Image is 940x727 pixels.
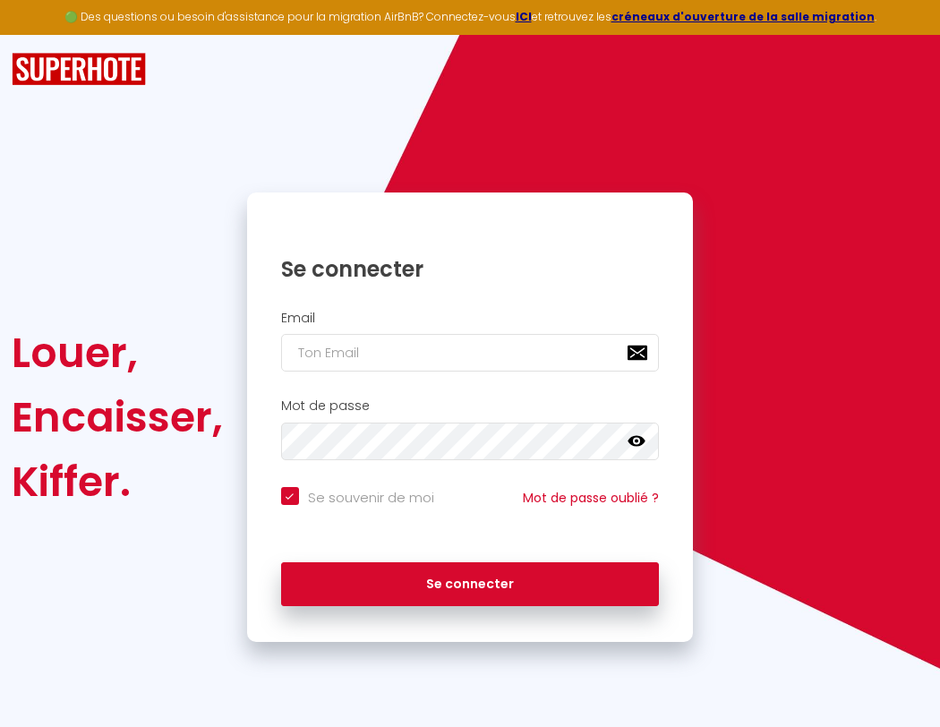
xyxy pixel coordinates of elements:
[523,489,659,507] a: Mot de passe oublié ?
[12,53,146,86] img: SuperHote logo
[516,9,532,24] a: ICI
[281,255,660,283] h1: Se connecter
[611,9,875,24] a: créneaux d'ouverture de la salle migration
[281,398,660,414] h2: Mot de passe
[281,562,660,607] button: Se connecter
[12,449,223,514] div: Kiffer.
[12,321,223,385] div: Louer,
[12,385,223,449] div: Encaisser,
[281,334,660,372] input: Ton Email
[281,311,660,326] h2: Email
